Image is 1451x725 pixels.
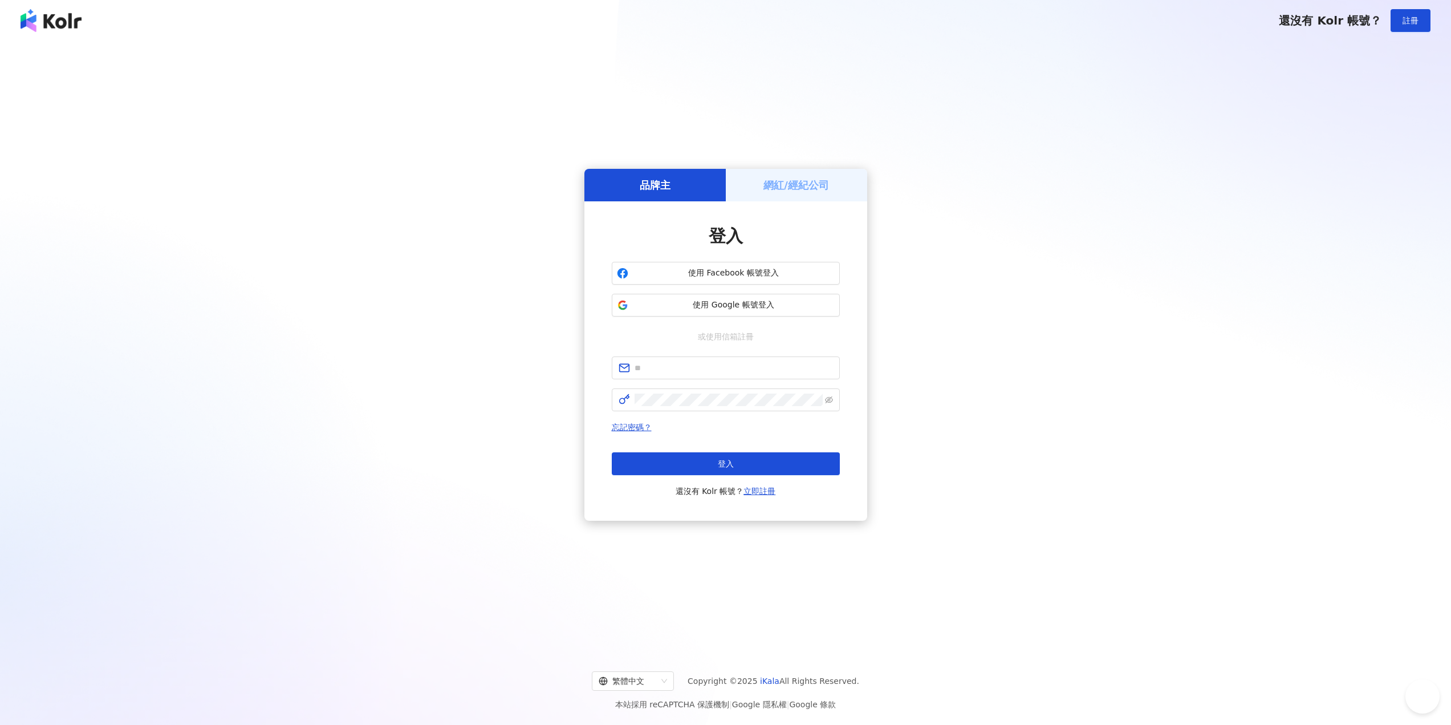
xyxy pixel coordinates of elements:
span: 註冊 [1403,16,1419,25]
span: 登入 [718,459,734,468]
span: Copyright © 2025 All Rights Reserved. [688,674,859,688]
a: Google 隱私權 [732,700,787,709]
h5: 品牌主 [640,178,670,192]
button: 使用 Google 帳號登入 [612,294,840,317]
div: 繁體中文 [599,672,657,690]
a: 忘記密碼？ [612,423,652,432]
span: | [729,700,732,709]
button: 使用 Facebook 帳號登入 [612,262,840,285]
span: 本站採用 reCAPTCHA 保護機制 [615,698,836,711]
span: eye-invisible [825,396,833,404]
span: 或使用信箱註冊 [690,330,762,343]
a: 立即註冊 [743,487,775,496]
iframe: Help Scout Beacon - Open [1405,679,1440,714]
span: 使用 Facebook 帳號登入 [633,268,835,279]
button: 註冊 [1391,9,1430,32]
h5: 網紅/經紀公司 [763,178,829,192]
a: iKala [760,677,779,686]
a: Google 條款 [789,700,836,709]
span: 登入 [709,226,743,246]
img: logo [21,9,82,32]
span: 還沒有 Kolr 帳號？ [1279,14,1381,27]
span: 使用 Google 帳號登入 [633,299,835,311]
button: 登入 [612,452,840,475]
span: | [787,700,790,709]
span: 還沒有 Kolr 帳號？ [676,484,776,498]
